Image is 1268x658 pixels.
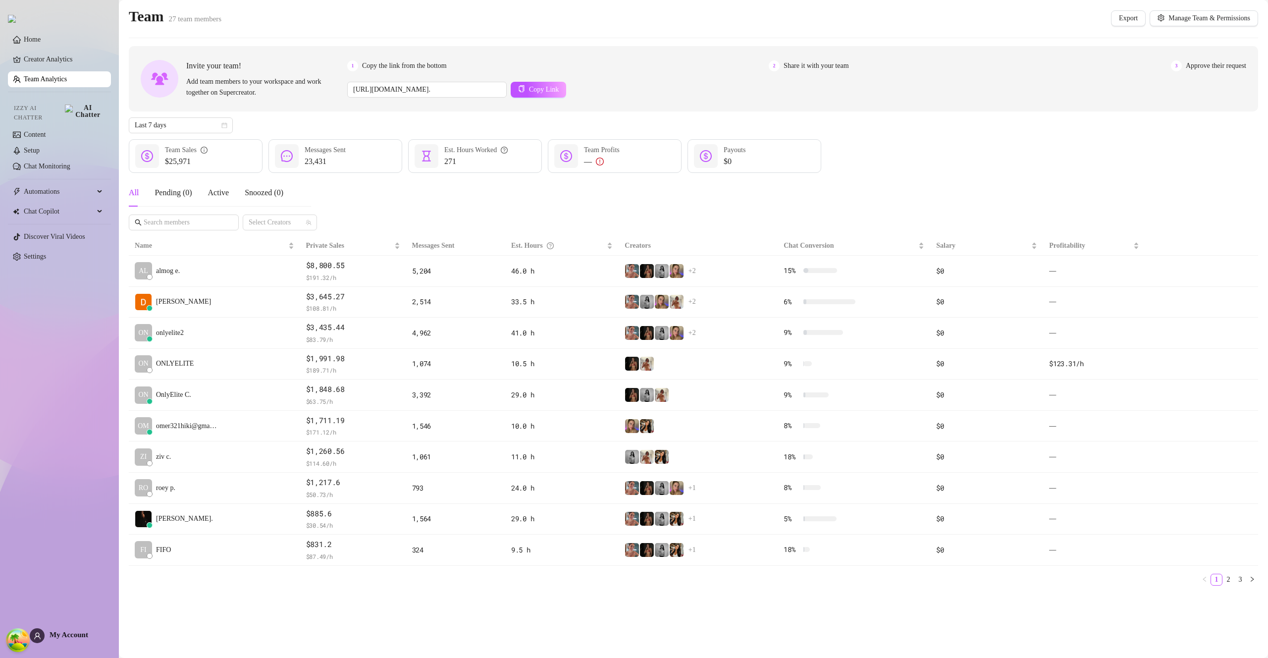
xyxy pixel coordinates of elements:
[655,481,669,495] img: A
[1249,576,1255,582] span: right
[655,512,669,526] img: A
[412,545,499,555] div: 324
[784,482,799,493] span: 8 %
[306,427,400,437] span: $ 171.12 /h
[655,264,669,278] img: A
[306,396,400,406] span: $ 63.75 /h
[655,388,669,402] img: Green
[444,145,508,156] div: Est. Hours Worked
[640,419,654,433] img: AdelDahan
[1234,574,1246,586] li: 3
[34,632,41,640] span: user
[936,242,955,249] span: Salary
[547,240,554,251] span: question-circle
[1043,287,1145,318] td: —
[24,204,94,219] span: Chat Copilot
[156,451,171,462] span: ziv c.
[511,328,613,338] div: 41.0 h
[784,451,799,462] span: 18 %
[306,539,400,550] span: $831.2
[140,451,147,462] span: ZI
[724,146,745,154] span: Payouts
[201,145,208,156] span: info-circle
[306,490,400,499] span: $ 50.73 /h
[156,266,180,276] span: almog e.
[1223,574,1234,585] a: 2
[784,420,799,431] span: 8 %
[24,36,41,43] a: Home
[412,328,499,338] div: 4,962
[584,146,620,154] span: Team Profits
[281,150,293,162] span: message
[135,118,227,133] span: Last 7 days
[670,264,684,278] img: Cherry
[511,358,613,369] div: 10.5 h
[688,513,696,524] span: + 1
[156,483,175,493] span: roey p.
[412,358,499,369] div: 1,074
[169,15,222,23] span: 27 team members
[1211,574,1222,585] a: 1
[640,326,654,340] img: the_bohema
[138,358,148,369] span: ON
[306,291,400,303] span: $3,645.27
[670,295,684,309] img: Green
[724,156,745,167] span: $0
[305,146,346,154] span: Messages Sent
[936,483,1037,493] div: $0
[511,82,566,98] button: Copy Link
[156,513,213,524] span: [PERSON_NAME].
[13,208,19,215] img: Chat Copilot
[306,508,400,520] span: $885.6
[936,421,1037,432] div: $0
[306,415,400,427] span: $1,711.19
[306,260,400,272] span: $8,800.55
[156,545,171,555] span: FIFO
[50,631,88,639] span: My Account
[135,240,286,251] span: Name
[138,389,148,400] span: ON
[306,384,400,395] span: $1,848.68
[444,156,508,167] span: 271
[306,353,400,365] span: $1,991.98
[306,445,400,457] span: $1,260.56
[141,150,153,162] span: dollar-circle
[688,266,696,276] span: + 2
[511,240,605,251] div: Est. Hours
[625,326,639,340] img: Yarden
[640,450,654,464] img: Green
[640,388,654,402] img: A
[1158,14,1164,21] span: setting
[156,328,184,338] span: onlyelite2
[784,358,799,369] span: 9 %
[640,512,654,526] img: the_bohema
[1043,504,1145,535] td: —
[1043,535,1145,566] td: —
[412,242,455,249] span: Messages Sent
[1186,60,1246,71] span: Approve their request
[670,512,684,526] img: AdelDahan
[24,52,103,67] a: Creator Analytics
[625,450,639,464] img: A
[640,264,654,278] img: the_bohema
[245,188,283,197] span: Snoozed ( 0 )
[784,265,799,276] span: 15 %
[306,551,400,561] span: $ 87.49 /h
[305,156,346,167] span: 23,431
[1171,60,1182,71] span: 3
[688,545,696,555] span: + 1
[412,421,499,432] div: 1,546
[655,326,669,340] img: A
[670,481,684,495] img: Cherry
[138,328,148,338] span: ON
[14,104,61,122] span: Izzy AI Chatter
[688,483,696,493] span: + 1
[655,450,669,464] img: AdelDahan
[135,294,152,310] img: Dana Roz
[186,59,347,72] span: Invite your team!
[156,296,211,307] span: [PERSON_NAME]
[347,60,358,71] span: 1
[625,481,639,495] img: Yarden
[511,545,613,555] div: 9.5 h
[625,357,639,371] img: the_bohema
